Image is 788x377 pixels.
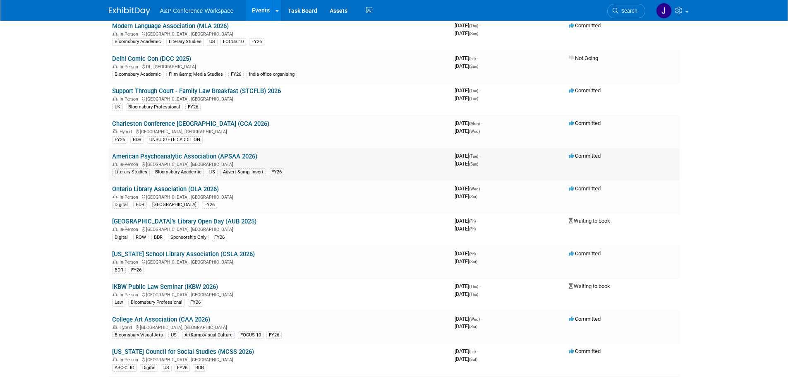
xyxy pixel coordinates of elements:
[120,162,141,167] span: In-Person
[112,30,448,37] div: [GEOGRAPHIC_DATA], [GEOGRAPHIC_DATA]
[113,292,117,296] img: In-Person Event
[455,218,478,224] span: [DATE]
[455,153,481,159] span: [DATE]
[112,291,448,298] div: [GEOGRAPHIC_DATA], [GEOGRAPHIC_DATA]
[469,121,480,126] span: (Mon)
[469,259,477,264] span: (Sat)
[455,63,478,69] span: [DATE]
[455,128,480,134] span: [DATE]
[112,128,448,134] div: [GEOGRAPHIC_DATA], [GEOGRAPHIC_DATA]
[469,219,476,223] span: (Fri)
[269,168,284,176] div: FY26
[160,7,234,14] span: A&P Conference Workspace
[469,317,480,322] span: (Wed)
[112,356,448,363] div: [GEOGRAPHIC_DATA], [GEOGRAPHIC_DATA]
[469,89,478,93] span: (Tue)
[569,87,601,94] span: Committed
[182,331,235,339] div: Art&amp;Visual Culture
[140,364,158,372] div: Digital
[112,316,210,323] a: College Art Association (CAA 2026)
[112,234,130,241] div: Digital
[479,22,481,29] span: -
[112,153,257,160] a: American Psychoanalytic Association (APSAA 2026)
[193,364,206,372] div: BDR
[469,349,476,354] span: (Fri)
[120,64,141,70] span: In-Person
[112,267,126,274] div: BDR
[120,129,134,134] span: Hybrid
[112,348,254,355] a: [US_STATE] Council for Social Studies (MCSS 2026)
[469,357,477,362] span: (Sat)
[113,195,117,199] img: In-Person Event
[207,168,218,176] div: US
[569,185,601,192] span: Committed
[469,292,478,297] span: (Thu)
[168,234,209,241] div: Sponsorship Only
[469,195,477,199] span: (Sat)
[220,38,246,46] div: FOCUS 10
[120,292,141,298] span: In-Person
[112,136,127,144] div: FY26
[185,103,201,111] div: FY26
[112,193,448,200] div: [GEOGRAPHIC_DATA], [GEOGRAPHIC_DATA]
[113,129,117,133] img: Hybrid Event
[112,218,256,225] a: [GEOGRAPHIC_DATA]’s Library Open Day (AUB 2025)
[477,348,478,354] span: -
[120,259,141,265] span: In-Person
[455,30,478,36] span: [DATE]
[147,136,203,144] div: UNBUDGETED ADDITION
[455,185,482,192] span: [DATE]
[113,31,117,36] img: In-Person Event
[656,3,672,19] img: Julie Kirsch
[569,22,601,29] span: Committed
[120,31,141,37] span: In-Person
[455,356,477,362] span: [DATE]
[112,95,448,102] div: [GEOGRAPHIC_DATA], [GEOGRAPHIC_DATA]
[469,31,478,36] span: (Sun)
[207,38,218,46] div: US
[112,185,219,193] a: Ontario Library Association (OLA 2026)
[153,168,204,176] div: Bloomsbury Academic
[455,348,478,354] span: [DATE]
[238,331,263,339] div: FOCUS 10
[112,55,191,62] a: Delhi Comic Con (DCC 2025)
[112,258,448,265] div: [GEOGRAPHIC_DATA], [GEOGRAPHIC_DATA]
[569,55,598,61] span: Not Going
[569,120,601,126] span: Committed
[109,7,150,15] img: ExhibitDay
[112,161,448,167] div: [GEOGRAPHIC_DATA], [GEOGRAPHIC_DATA]
[569,316,601,322] span: Committed
[607,4,645,18] a: Search
[569,348,601,354] span: Committed
[120,96,141,102] span: In-Person
[481,185,482,192] span: -
[113,96,117,101] img: In-Person Event
[112,63,448,70] div: DL, [GEOGRAPHIC_DATA]
[481,316,482,322] span: -
[266,331,282,339] div: FY26
[112,38,163,46] div: Bloomsbury Academic
[168,331,179,339] div: US
[455,291,478,297] span: [DATE]
[113,357,117,361] img: In-Person Event
[112,168,150,176] div: Literary Studies
[477,55,478,61] span: -
[479,153,481,159] span: -
[220,168,266,176] div: Advert &amp; Insert
[469,324,477,329] span: (Sat)
[477,218,478,224] span: -
[477,250,478,257] span: -
[120,227,141,232] span: In-Person
[481,120,482,126] span: -
[113,259,117,264] img: In-Person Event
[469,64,478,69] span: (Sun)
[455,161,478,167] span: [DATE]
[130,136,144,144] div: BDR
[455,22,481,29] span: [DATE]
[455,193,477,199] span: [DATE]
[112,71,163,78] div: Bloomsbury Academic
[112,87,281,95] a: Support Through Court - Family Law Breakfast (STCFLB) 2026
[112,120,269,127] a: Charleston Conference [GEOGRAPHIC_DATA] (CCA 2026)
[569,283,610,289] span: Waiting to book
[166,38,204,46] div: Literary Studies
